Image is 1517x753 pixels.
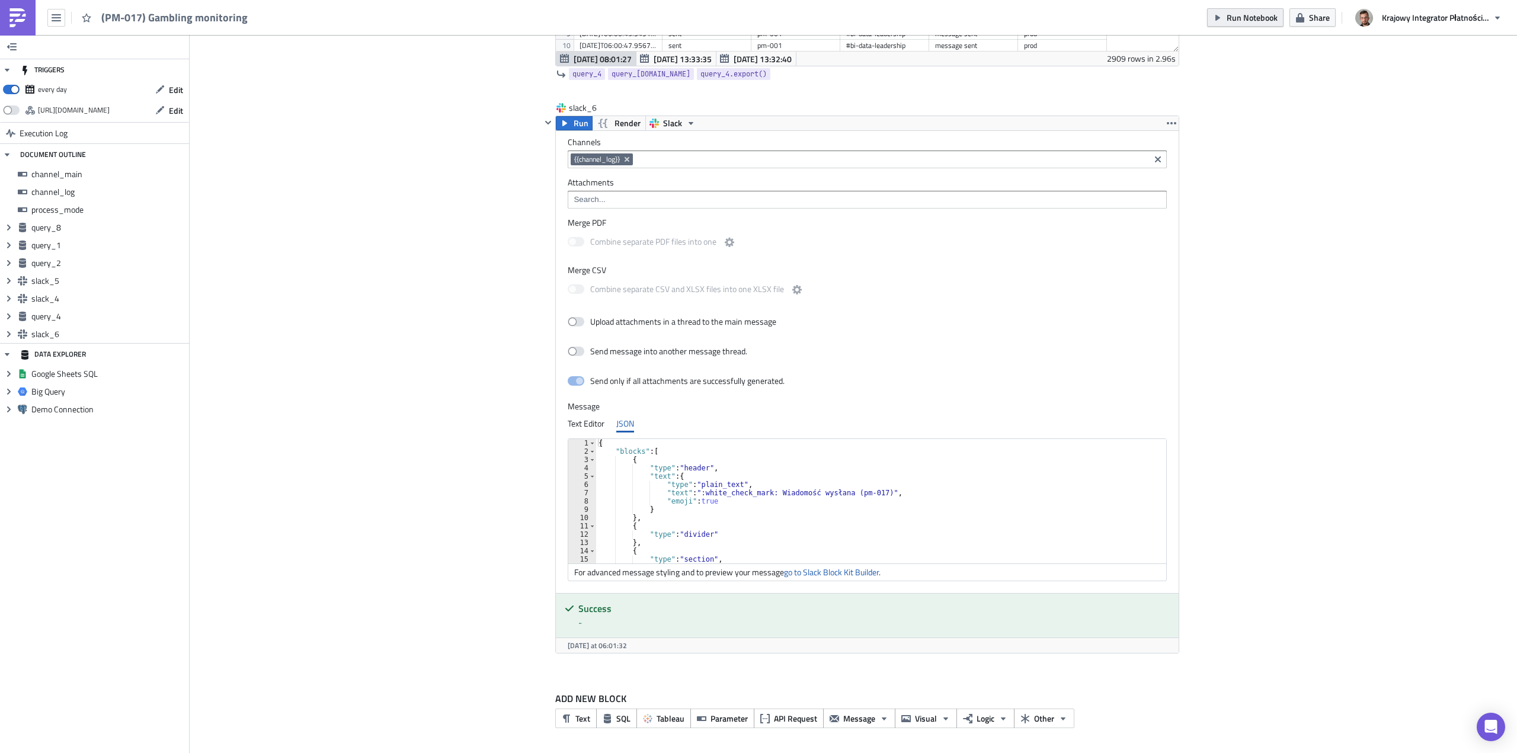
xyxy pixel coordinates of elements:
[568,505,596,514] div: 9
[569,68,605,80] a: query_4
[1477,713,1505,741] div: Open Intercom Messenger
[568,401,1167,412] label: Message
[575,712,590,725] span: Text
[568,217,1167,228] label: Merge PDF
[169,84,183,96] span: Edit
[568,514,596,522] div: 10
[774,712,817,725] span: API Request
[615,116,641,130] span: Render
[935,40,1012,52] div: message sent
[568,346,748,357] label: Send message into another message thread.
[568,480,596,489] div: 6
[1151,152,1165,166] button: Clear selected items
[568,464,596,472] div: 4
[1014,709,1074,728] button: Other
[572,68,601,80] span: query_4
[690,709,754,728] button: Parameter
[784,566,879,578] a: go to Slack Block Kit Builder
[574,116,588,130] span: Run
[20,59,65,81] div: TRIGGERS
[592,116,646,130] button: Render
[5,5,618,14] p: {% set data_merblock = query_[DOMAIN_NAME][0]['merchantsblockade'] %}
[568,415,604,432] div: Text Editor
[571,194,1163,206] input: Search...
[711,712,748,725] span: Parameter
[608,68,694,80] a: query_[DOMAIN_NAME]
[568,265,1167,275] label: Merge CSV
[555,709,597,728] button: Text
[568,456,596,464] div: 3
[616,415,634,432] div: JSON
[734,53,792,65] span: [DATE] 13:32:40
[616,712,631,725] span: SQL
[31,240,186,251] span: query_1
[38,101,110,119] div: https://pushmetrics.io/api/v1/report/W2rb7ePLDw/webhook?token=bad352651cae4322ae92a1db84ab8410
[568,472,596,480] div: 5
[101,11,249,24] span: (PM-017) Gambling monitoring
[5,5,618,14] p: {% set data_mer = query_[DOMAIN_NAME][0]['merchants'] %}
[568,439,596,447] div: 1
[754,709,824,728] button: API Request
[846,40,923,52] div: #bi-data-leadership
[700,68,767,80] span: query_4.export()
[580,40,657,52] div: [DATE]T06:00:47.956724
[716,52,796,66] button: [DATE] 13:32:40
[1309,11,1330,24] span: Share
[590,376,785,386] div: Send only if all attachments are successfully generated.
[977,712,994,725] span: Logic
[5,5,618,14] p: {% set timestamp = query_[DOMAIN_NAME][0]['time_now'] %}
[31,169,186,180] span: channel_main
[31,204,186,215] span: process_mode
[574,53,632,65] span: [DATE] 08:01:27
[555,691,1179,706] label: ADD NEW BLOCK
[697,68,770,80] a: query_4.export()
[556,52,636,66] button: [DATE] 08:01:27
[578,616,1170,629] div: -
[1227,11,1278,24] span: Run Notebook
[622,153,633,165] button: Remove Tag
[31,369,186,379] span: Google Sheets SQL
[636,709,691,728] button: Tableau
[31,311,186,322] span: query_4
[636,52,716,66] button: [DATE] 13:33:35
[596,709,637,728] button: SQL
[612,68,690,80] span: query_[DOMAIN_NAME]
[5,5,618,14] body: Rich Text Area. Press ALT-0 for help.
[956,709,1014,728] button: Logic
[915,712,937,725] span: Visual
[568,316,776,327] label: Upload attachments in a thread to the main message
[31,329,186,339] span: slack_6
[1207,8,1284,27] button: Run Notebook
[31,404,186,415] span: Demo Connection
[31,187,186,197] span: channel_log
[149,81,189,99] button: Edit
[31,275,186,286] span: slack_5
[31,222,186,233] span: query_8
[31,386,186,397] span: Big Query
[1024,40,1101,52] div: prod
[31,293,186,304] span: slack_4
[1382,11,1489,24] span: Krajowy Integrator Płatności S.A.
[578,604,1170,613] h5: Success
[568,137,1167,148] label: Channels
[790,283,804,297] button: Combine separate CSV and XLSX files into one XLSX file
[541,116,555,130] button: Hide content
[568,555,596,563] div: 15
[568,563,1166,581] div: For advanced message styling and to preview your message .
[568,522,596,530] div: 11
[568,235,737,250] label: Combine separate PDF files into one
[169,104,183,117] span: Edit
[574,155,620,164] span: {{channel_log}}
[569,102,616,114] span: slack_6
[657,712,684,725] span: Tableau
[20,123,68,144] span: Execution Log
[895,709,957,728] button: Visual
[1107,52,1176,66] div: 2909 rows in 2.96s
[1354,8,1374,28] img: Avatar
[568,447,596,456] div: 2
[1034,712,1054,725] span: Other
[568,497,596,505] div: 8
[823,709,895,728] button: Message
[568,539,596,547] div: 13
